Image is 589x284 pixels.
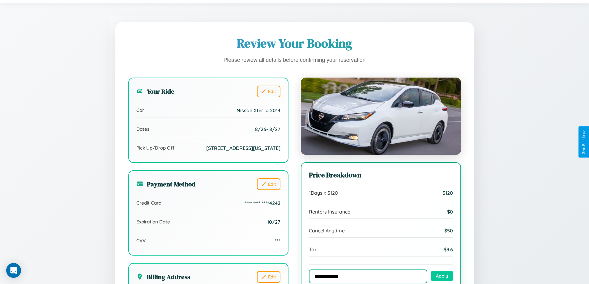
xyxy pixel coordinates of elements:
[309,246,317,252] span: Tax
[136,238,146,244] span: CVV
[309,170,453,180] h3: Price Breakdown
[136,272,190,281] h3: Billing Address
[257,86,280,97] button: Edit
[447,209,453,215] span: $ 0
[206,145,280,151] span: [STREET_ADDRESS][US_STATE]
[444,227,453,234] span: $ 50
[301,78,461,155] img: Nissan Xterra
[136,126,149,132] span: Dates
[444,246,453,252] span: $ 9.6
[136,180,195,189] h3: Payment Method
[6,263,21,278] div: Open Intercom Messenger
[128,55,461,65] p: Please review all details before confirming your reservation
[582,129,586,155] div: Give Feedback
[309,190,338,196] span: 1 Days x $ 120
[136,87,174,96] h3: Your Ride
[136,200,161,206] span: Credit Card
[431,271,453,281] button: Apply
[442,190,453,196] span: $ 120
[257,178,280,190] button: Edit
[309,227,345,234] span: Cancel Anytime
[136,107,144,113] span: Car
[267,219,280,225] span: 10/27
[255,126,280,132] span: 8 / 26 - 8 / 27
[136,145,175,151] span: Pick Up/Drop Off
[257,271,280,283] button: Edit
[136,219,170,225] span: Expiration Date
[309,209,350,215] span: Renters Insurance
[237,107,280,113] span: Nissan Xterra 2014
[128,35,461,52] h1: Review Your Booking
